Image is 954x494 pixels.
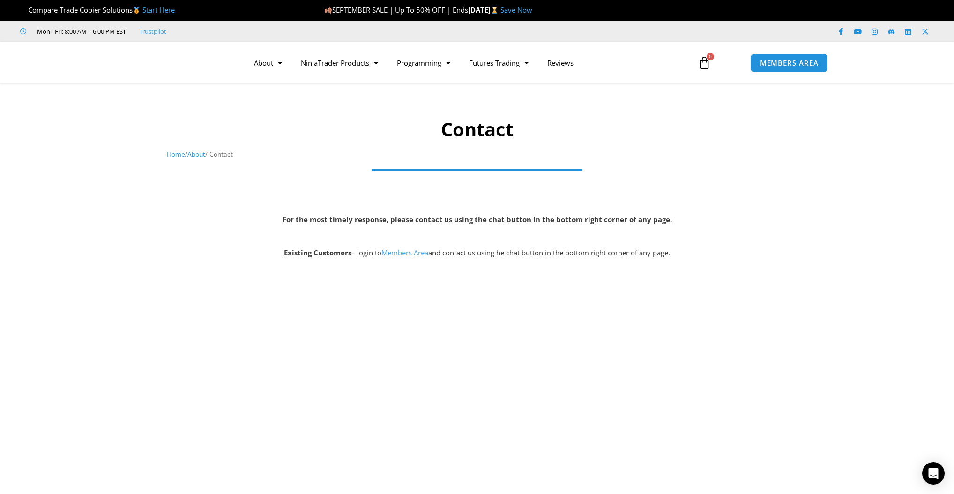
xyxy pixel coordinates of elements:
p: – login to and contact us using he chat button in the bottom right corner of any page. [5,247,949,260]
img: ⌛ [491,7,498,14]
img: LogoAI | Affordable Indicators – NinjaTrader [126,46,227,80]
nav: Menu [245,52,687,74]
a: About [245,52,291,74]
a: 0 [684,49,725,76]
a: Reviews [538,52,583,74]
a: Save Now [500,5,532,15]
a: NinjaTrader Products [291,52,388,74]
div: Open Intercom Messenger [922,462,945,485]
span: Compare Trade Copier Solutions [20,5,175,15]
a: Home [167,150,185,158]
a: Members Area [381,248,428,257]
a: Programming [388,52,460,74]
strong: Existing Customers [284,248,351,257]
a: Futures Trading [460,52,538,74]
span: 0 [707,53,714,60]
span: SEPTEMBER SALE | Up To 50% OFF | Ends [324,5,468,15]
img: 🏆 [21,7,28,14]
h1: Contact [167,116,788,142]
a: About [187,150,205,158]
span: MEMBERS AREA [760,60,819,67]
span: Mon - Fri: 8:00 AM – 6:00 PM EST [35,26,126,37]
img: 🍂 [325,7,332,14]
a: Start Here [142,5,175,15]
nav: Breadcrumb [167,148,788,160]
a: Trustpilot [139,26,166,37]
a: MEMBERS AREA [750,53,828,73]
img: 🥇 [133,7,140,14]
strong: [DATE] [468,5,500,15]
strong: For the most timely response, please contact us using the chat button in the bottom right corner ... [283,215,672,224]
